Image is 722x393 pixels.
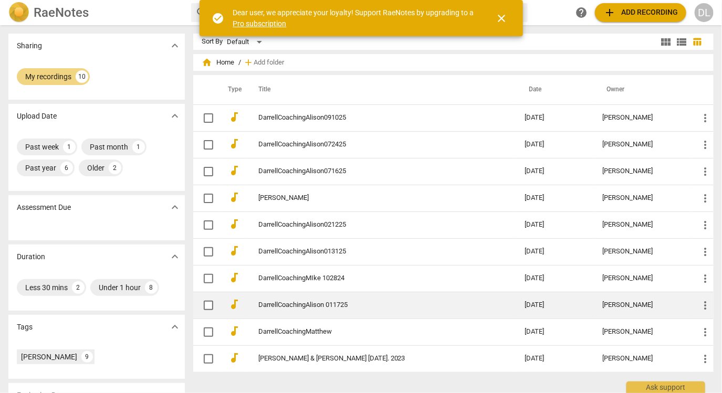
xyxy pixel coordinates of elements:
[516,104,594,131] td: [DATE]
[516,345,594,372] td: [DATE]
[202,57,234,68] span: Home
[169,110,181,122] span: expand_more
[699,246,711,258] span: more_vert
[167,108,183,124] button: Show more
[228,352,240,364] span: audiotrack
[254,59,284,67] span: Add folder
[258,248,487,256] a: DarrellCoachingAlison013125
[169,39,181,52] span: expand_more
[674,34,689,50] button: List view
[228,137,240,150] span: audiotrack
[109,162,121,174] div: 2
[227,34,266,50] div: Default
[169,321,181,333] span: expand_more
[603,6,616,19] span: add
[594,75,690,104] th: Owner
[603,221,682,229] div: [PERSON_NAME]
[145,281,158,294] div: 8
[516,185,594,211] td: [DATE]
[167,38,183,54] button: Show more
[90,142,128,152] div: Past month
[258,167,487,175] a: DarrellCoachingAlison071625
[496,12,508,25] span: close
[603,301,682,309] div: [PERSON_NAME]
[603,328,682,336] div: [PERSON_NAME]
[699,299,711,312] span: more_vert
[17,322,33,333] p: Tags
[258,194,487,202] a: [PERSON_NAME]
[169,250,181,263] span: expand_more
[202,57,212,68] span: home
[516,158,594,185] td: [DATE]
[603,6,678,19] span: Add recording
[699,192,711,205] span: more_vert
[25,163,56,173] div: Past year
[228,298,240,311] span: audiotrack
[516,292,594,318] td: [DATE]
[17,202,71,213] p: Assessment Due
[167,199,183,215] button: Show more
[8,2,29,23] img: Logo
[258,328,487,336] a: DarrellCoachingMatthew
[699,139,711,151] span: more_vert
[87,163,104,173] div: Older
[660,36,672,48] span: view_module
[658,34,674,50] button: Tile view
[603,167,682,175] div: [PERSON_NAME]
[212,12,225,25] span: check_circle
[675,36,688,48] span: view_list
[516,318,594,345] td: [DATE]
[603,355,682,363] div: [PERSON_NAME]
[17,111,57,122] p: Upload Date
[228,218,240,230] span: audiotrack
[17,251,45,262] p: Duration
[246,75,516,104] th: Title
[25,142,59,152] div: Past week
[603,114,682,122] div: [PERSON_NAME]
[238,59,241,67] span: /
[699,353,711,365] span: more_vert
[689,34,705,50] button: Table view
[603,274,682,282] div: [PERSON_NAME]
[219,75,246,104] th: Type
[25,71,71,82] div: My recordings
[76,70,88,83] div: 10
[516,265,594,292] td: [DATE]
[17,40,42,51] p: Sharing
[258,141,487,148] a: DarrellCoachingAlison072425
[72,281,85,294] div: 2
[63,141,76,153] div: 1
[195,6,208,19] span: search
[699,219,711,231] span: more_vert
[603,248,682,256] div: [PERSON_NAME]
[258,221,487,229] a: DarrellCoachingAlison021225
[258,301,487,309] a: DarrellCoachingAlison 011725
[516,211,594,238] td: [DATE]
[228,271,240,284] span: audiotrack
[575,6,588,19] span: help
[34,5,89,20] h2: RaeNotes
[572,3,591,22] a: Help
[228,325,240,337] span: audiotrack
[258,114,487,122] a: DarrellCoachingAlison091025
[603,141,682,148] div: [PERSON_NAME]
[516,238,594,265] td: [DATE]
[695,3,714,22] div: DL
[228,164,240,177] span: audiotrack
[167,319,183,335] button: Show more
[202,38,223,46] div: Sort By
[516,75,594,104] th: Date
[132,141,145,153] div: 1
[228,245,240,257] span: audiotrack
[243,57,254,68] span: add
[169,201,181,214] span: expand_more
[603,194,682,202] div: [PERSON_NAME]
[699,326,711,338] span: more_vert
[99,282,141,293] div: Under 1 hour
[258,355,487,363] a: [PERSON_NAME] & [PERSON_NAME] [DATE]. 2023
[21,352,77,362] div: [PERSON_NAME]
[233,19,287,28] a: Pro subscription
[595,3,686,22] button: Upload
[516,131,594,158] td: [DATE]
[8,2,183,23] a: LogoRaeNotes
